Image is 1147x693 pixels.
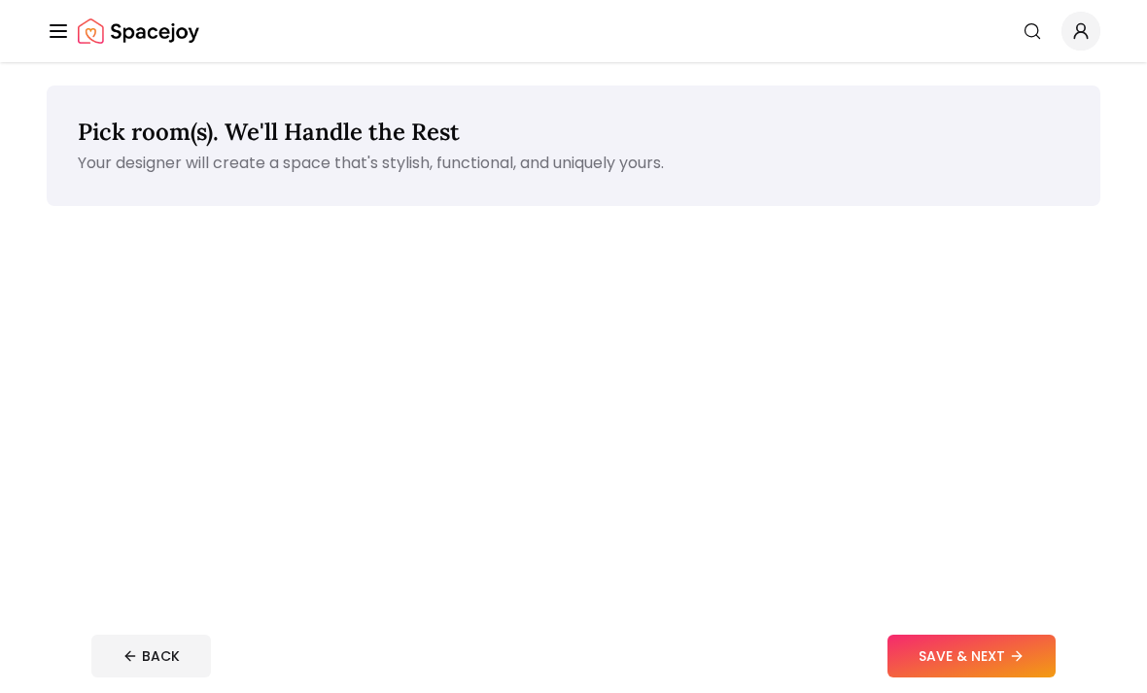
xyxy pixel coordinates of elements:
p: Your designer will create a space that's stylish, functional, and uniquely yours. [78,152,1069,175]
span: Pick room(s). We'll Handle the Rest [78,117,460,147]
img: Spacejoy Logo [78,12,199,51]
button: BACK [91,635,211,677]
a: Spacejoy [78,12,199,51]
button: SAVE & NEXT [887,635,1056,677]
